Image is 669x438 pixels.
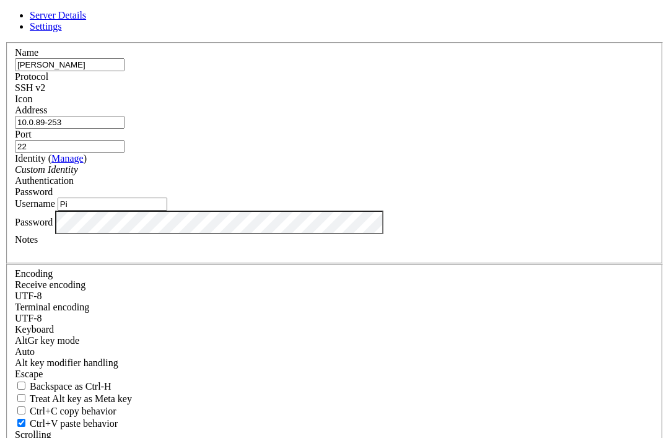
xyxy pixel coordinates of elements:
label: Password [15,216,53,227]
div: SSH v2 [15,82,654,94]
input: Ctrl+C copy behavior [17,406,25,414]
label: Ctrl+V pastes if true, sends ^V to host if false. Ctrl+Shift+V sends ^V to host if true, pastes i... [15,418,118,429]
label: Authentication [15,175,74,186]
input: Backspace as Ctrl-H [17,382,25,390]
div: Custom Identity [15,164,654,175]
span: UTF-8 [15,291,42,301]
span: Password [15,186,53,197]
label: If true, the backspace should send BS ('\x08', aka ^H). Otherwise the backspace key should send '... [15,381,111,392]
label: Username [15,198,55,209]
div: UTF-8 [15,313,654,324]
label: Encoding [15,268,53,279]
input: Login Username [58,198,167,211]
div: Escape [15,369,654,380]
span: Backspace as Ctrl-H [30,381,111,392]
span: UTF-8 [15,313,42,323]
input: Host Name or IP [15,116,125,129]
input: Port Number [15,140,125,153]
label: Name [15,47,38,58]
label: Set the expected encoding for data received from the host. If the encodings do not match, visual ... [15,279,85,290]
span: Escape [15,369,43,379]
div: Password [15,186,654,198]
label: Whether the Alt key acts as a Meta key or as a distinct Alt key. [15,393,132,404]
span: Ctrl+V paste behavior [30,418,118,429]
label: Keyboard [15,324,54,335]
a: Server Details [30,10,86,20]
div: Auto [15,346,654,357]
label: Port [15,129,32,139]
label: Controls how the Alt key is handled. Escape: Send an ESC prefix. 8-Bit: Add 128 to the typed char... [15,357,118,368]
label: The default terminal encoding. ISO-2022 enables character map translations (like graphics maps). ... [15,302,89,312]
label: Identity [15,153,87,164]
label: Set the expected encoding for data received from the host. If the encodings do not match, visual ... [15,335,79,346]
label: Address [15,105,47,115]
div: UTF-8 [15,291,654,302]
span: ( ) [48,153,87,164]
input: Ctrl+V paste behavior [17,419,25,427]
label: Icon [15,94,32,104]
input: Treat Alt key as Meta key [17,394,25,402]
span: Ctrl+C copy behavior [30,406,116,416]
span: Treat Alt key as Meta key [30,393,132,404]
a: Manage [51,153,84,164]
a: Settings [30,21,62,32]
input: Server Name [15,58,125,71]
span: SSH v2 [15,82,45,93]
i: Custom Identity [15,164,78,175]
label: Protocol [15,71,48,82]
label: Ctrl-C copies if true, send ^C to host if false. Ctrl-Shift-C sends ^C to host if true, copies if... [15,406,116,416]
span: Auto [15,346,35,357]
label: Notes [15,234,38,245]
